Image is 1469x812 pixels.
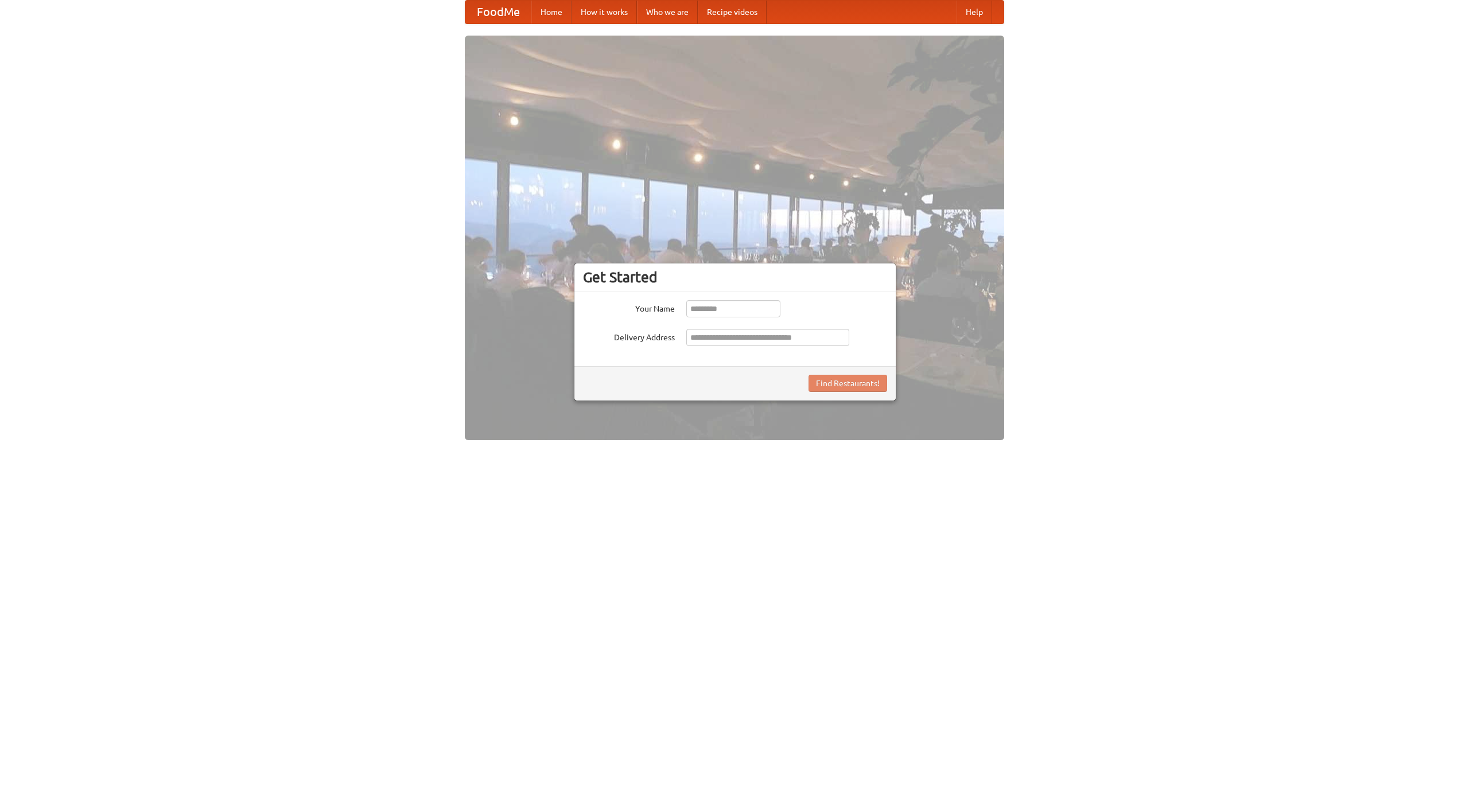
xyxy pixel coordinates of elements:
a: How it works [572,1,637,24]
a: Who we are [637,1,698,24]
a: FoodMe [465,1,531,24]
h3: Get Started [583,269,887,286]
a: Recipe videos [698,1,767,24]
a: Help [957,1,992,24]
button: Find Restaurants! [809,375,887,392]
label: Delivery Address [583,329,675,343]
label: Your Name [583,300,675,314]
a: Home [531,1,572,24]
